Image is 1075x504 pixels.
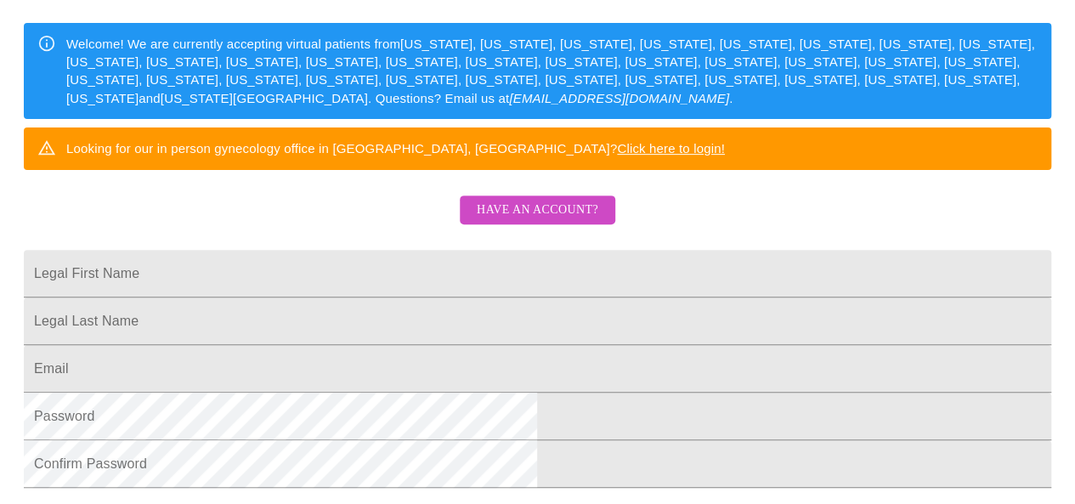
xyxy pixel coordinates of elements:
[509,91,729,105] em: [EMAIL_ADDRESS][DOMAIN_NAME]
[617,141,725,156] a: Click here to login!
[455,214,620,229] a: Have an account?
[477,200,598,221] span: Have an account?
[66,133,725,164] div: Looking for our in person gynecology office in [GEOGRAPHIC_DATA], [GEOGRAPHIC_DATA]?
[66,28,1038,115] div: Welcome! We are currently accepting virtual patients from [US_STATE], [US_STATE], [US_STATE], [US...
[460,195,615,225] button: Have an account?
